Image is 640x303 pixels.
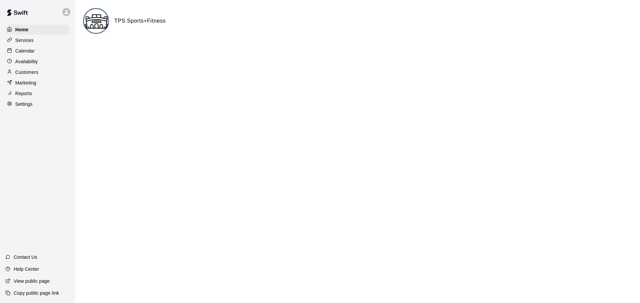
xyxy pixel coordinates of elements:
p: Availability [15,58,38,65]
p: Services [15,37,34,44]
a: Availability [5,57,70,67]
p: Settings [15,101,33,107]
p: Contact Us [14,254,37,260]
a: Marketing [5,78,70,88]
a: Calendar [5,46,70,56]
p: Customers [15,69,38,76]
p: Calendar [15,48,35,54]
p: Marketing [15,79,36,86]
a: Home [5,25,70,35]
a: Customers [5,67,70,77]
p: Copy public page link [14,290,59,296]
a: Settings [5,99,70,109]
p: Home [15,26,29,33]
p: View public page [14,278,50,284]
a: Reports [5,88,70,98]
p: Help Center [14,266,39,272]
img: TPS Sports+Fitness logo [84,9,109,34]
a: Services [5,35,70,45]
h6: TPS Sports+Fitness [114,17,166,25]
p: Reports [15,90,32,97]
